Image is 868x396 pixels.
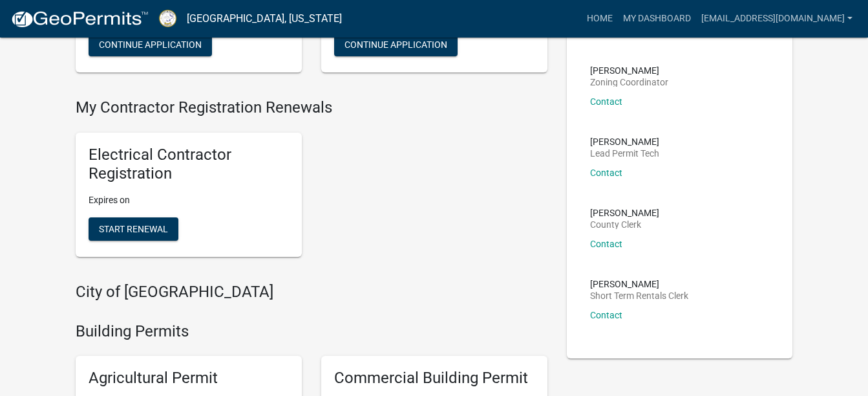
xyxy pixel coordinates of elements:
[76,283,547,302] h4: City of [GEOGRAPHIC_DATA]
[159,10,176,27] img: Putnam County, Georgia
[89,146,289,183] h5: Electrical Contractor Registration
[89,217,178,241] button: Start Renewal
[590,291,688,300] p: Short Term Rentals Clerk
[590,137,659,146] p: [PERSON_NAME]
[76,322,547,341] h4: Building Permits
[89,369,289,388] h5: Agricultural Permit
[590,96,622,107] a: Contact
[590,239,622,249] a: Contact
[187,8,342,30] a: [GEOGRAPHIC_DATA], [US_STATE]
[590,220,659,229] p: County Clerk
[582,6,618,31] a: Home
[89,33,212,56] button: Continue Application
[590,280,688,289] p: [PERSON_NAME]
[618,6,696,31] a: My Dashboard
[696,6,858,31] a: [EMAIL_ADDRESS][DOMAIN_NAME]
[334,33,458,56] button: Continue Application
[99,223,168,234] span: Start Renewal
[590,78,668,87] p: Zoning Coordinator
[76,98,547,267] wm-registration-list-section: My Contractor Registration Renewals
[76,98,547,117] h4: My Contractor Registration Renewals
[334,369,535,388] h5: Commercial Building Permit
[89,193,289,207] p: Expires on
[590,310,622,320] a: Contact
[590,66,668,75] p: [PERSON_NAME]
[590,149,659,158] p: Lead Permit Tech
[590,208,659,217] p: [PERSON_NAME]
[590,168,622,178] a: Contact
